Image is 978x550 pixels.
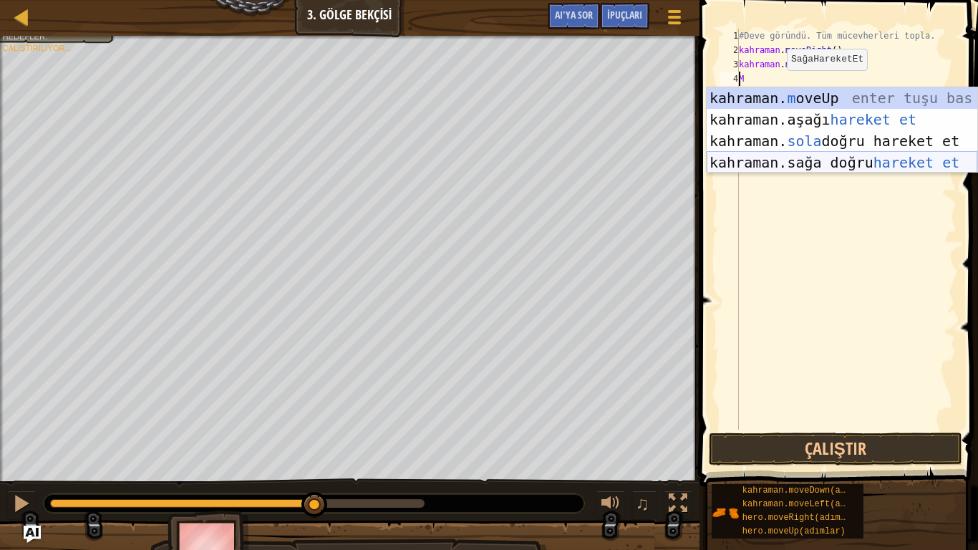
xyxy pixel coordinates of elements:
button: Çalıştır [709,433,962,465]
img: portrait.png [712,499,739,526]
font: Çalıştırılıyor... [2,43,71,52]
code: SağaHareketEt [791,54,863,64]
font: 4 [733,74,738,84]
button: Ctrl + P: Pause [7,491,36,520]
font: kahraman.moveDown(adımlar) [742,486,876,496]
button: Oyun Menüsünü Göster [657,3,692,37]
button: Sesi ayarla [596,491,625,520]
font: 2 [733,45,738,55]
font: hero.moveUp(adımlar) [742,526,846,536]
font: 3 [733,59,738,69]
button: AI'ya sor [24,526,41,543]
button: AI'ya sor [548,3,600,29]
font: hero.moveRight(adımlar) [742,513,861,523]
font: AI'ya sor [555,8,593,21]
font: İpuçları [607,8,642,21]
button: ♫ [632,491,657,520]
font: ♫ [635,493,649,514]
button: Tam ekran değiştir [664,491,692,520]
font: 1 [733,31,738,41]
font: kahraman.moveLeft(adımlar) [742,499,876,509]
